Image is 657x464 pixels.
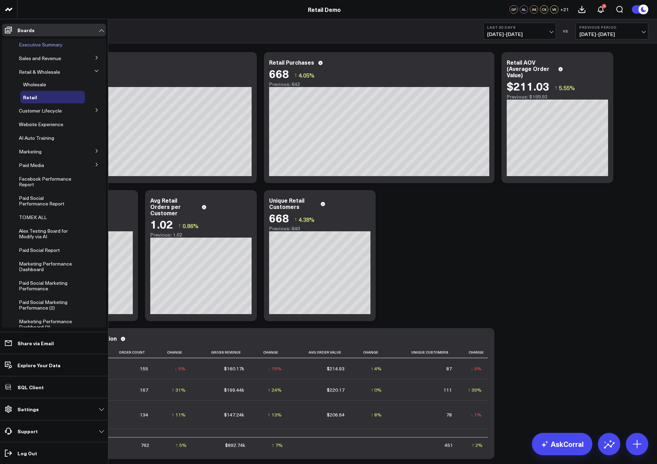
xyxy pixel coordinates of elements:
div: 78 [446,411,452,418]
a: Paid Social Report [19,247,60,253]
span: Executive Summary [19,41,63,48]
div: 95 [446,436,452,443]
div: 1.02 [150,218,173,230]
a: Paid Social Performance Report [19,195,73,206]
a: Sales and Revenue [19,56,61,61]
span: Marketing Performance Dashboard (2) [19,318,72,330]
a: Retail [23,94,37,100]
div: ↑ 0% [371,386,382,393]
div: Previous: 1.02 [150,232,252,238]
a: Marketing [19,149,42,154]
span: AI Auto Training [19,135,54,141]
a: Website Experience [19,122,63,127]
div: Unique Retail Customers [269,197,317,210]
div: 162 [140,436,148,443]
a: Executive Summary [19,42,63,48]
span: Marketing [19,148,42,155]
span: Facebook Performance Report [19,175,71,188]
div: ↓ 9% [471,365,482,372]
div: Avg Retail Orders per Customer [150,197,198,216]
div: ↑ 5% [176,442,187,449]
div: Previous: $199.93 [507,94,608,100]
div: $183.28 [327,436,345,443]
span: ↑ [555,83,557,92]
p: Share via Email [17,340,54,346]
a: AskCorral [532,433,592,455]
div: $147.24k [224,411,244,418]
div: GP [510,5,518,14]
a: AI Auto Training [19,135,54,141]
div: Previous: $127.04k [31,81,252,87]
a: Paid Social Marketing Performance [19,280,73,291]
div: ↑ 31% [172,386,186,393]
span: 0.86% [182,222,198,230]
div: ↓ 11% [368,436,382,443]
div: 111 [443,386,452,393]
div: 167 [140,386,148,393]
div: 134 [140,411,148,418]
div: ↑ 39% [468,386,482,393]
span: Website Experience [19,121,63,128]
th: Avg Order Value [288,347,351,358]
th: Order Count [101,347,154,358]
div: ↑ 13% [268,411,282,418]
span: [DATE] - [DATE] [579,31,644,37]
span: Retail & Wholesale [19,68,60,75]
div: ↑ 24% [268,386,282,393]
th: Change [351,347,388,358]
th: Change [251,347,288,358]
span: Paid Social Marketing Performance [19,280,67,292]
div: 4 [602,4,606,8]
a: Wholesale [23,82,46,87]
span: TOMEK ALL [19,214,47,220]
div: $214.93 [327,365,345,372]
span: Customer Lifecycle [19,107,62,114]
p: Support [17,428,38,434]
button: +21 [560,5,569,14]
span: Marketing Performance Dashboard [19,260,72,273]
div: $220.17 [327,386,345,393]
span: Alex Testing Board for Modify via AI [19,227,68,240]
div: Retail Purchases [269,59,314,65]
div: 155 [140,365,148,372]
p: Log Out [17,450,37,456]
a: Marketing Performance Dashboard [19,261,73,272]
div: ↑ 7% [272,442,283,449]
span: ↑ [294,71,297,80]
span: [DATE] - [DATE] [487,31,552,37]
a: Marketing Performance Dashboard (2) [19,319,73,330]
div: VK [550,5,558,14]
div: 451 [445,442,453,449]
div: $160.17k [224,365,244,372]
span: 5.55% [559,84,575,92]
div: 668 [269,67,289,80]
div: ↑ 11% [172,411,186,418]
div: ↑ 4% [371,365,382,372]
span: Paid Social Marketing Performance (2) [19,299,67,311]
b: Previous Period [579,25,644,29]
b: Last 30 Days [487,25,552,29]
div: $211.03 [507,80,549,92]
div: ↓ 5% [175,365,186,372]
div: $892.74k [225,442,245,449]
a: SQL Client [2,381,106,393]
a: Paid Social Marketing Performance (2) [19,299,73,311]
div: Previous: 640 [269,226,370,231]
a: Paid Media [19,162,44,168]
button: Last 30 Days[DATE]-[DATE] [483,23,556,39]
div: $199.44k [224,386,244,393]
th: Unique Customers [388,347,458,358]
span: 4.38% [298,216,315,223]
span: Paid Social Performance Report [19,195,64,207]
span: 4.05% [298,71,315,79]
div: 762 [141,442,149,449]
th: Gross Revenue [192,347,251,358]
a: Customer Lifecycle [19,108,62,114]
div: AK [530,5,538,14]
p: SQL Client [17,384,44,390]
div: ↑ 0% [271,436,282,443]
button: Previous Period[DATE]-[DATE] [576,23,648,39]
a: Retail & Wholesale [19,69,60,75]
